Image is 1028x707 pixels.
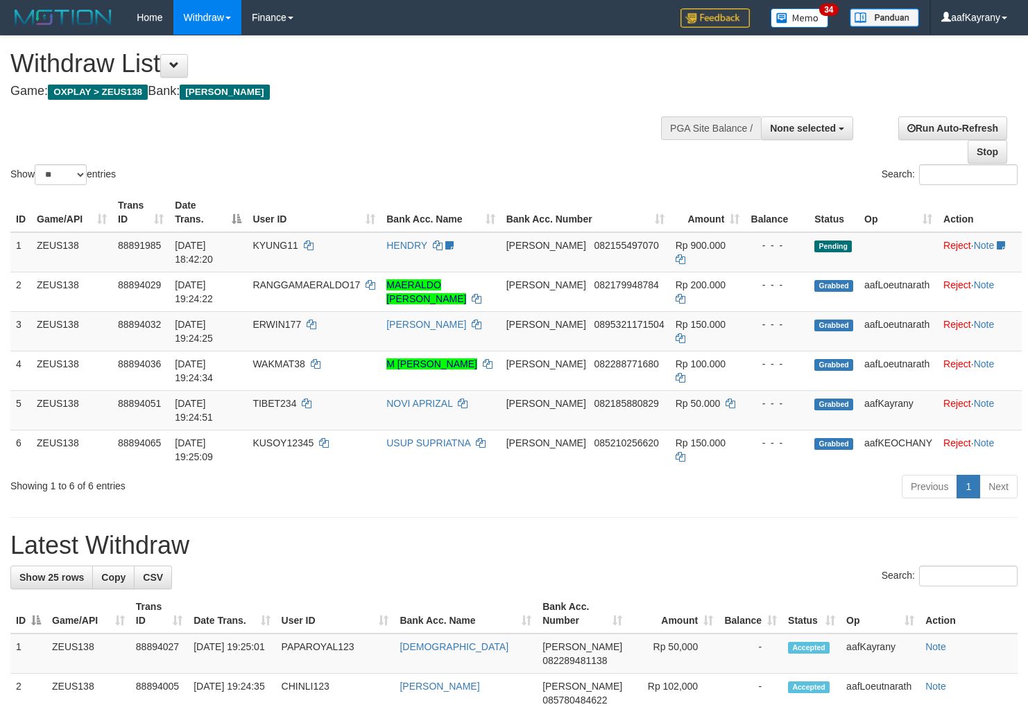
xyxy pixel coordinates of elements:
[542,681,622,692] span: [PERSON_NAME]
[180,85,269,100] span: [PERSON_NAME]
[628,594,719,634] th: Amount: activate to sort column ascending
[10,351,31,390] td: 4
[10,473,418,493] div: Showing 1 to 6 of 6 entries
[247,193,381,232] th: User ID: activate to sort column ascending
[252,437,314,448] span: KUSOY12345
[31,311,112,351] td: ZEUS138
[594,319,664,330] span: Copy 0895321171504 to clipboard
[506,240,586,251] span: [PERSON_NAME]
[782,594,841,634] th: Status: activate to sort column ascending
[175,319,213,344] span: [DATE] 19:24:25
[771,8,829,28] img: Button%20Memo.svg
[943,319,971,330] a: Reject
[10,164,116,185] label: Show entries
[770,123,836,134] span: None selected
[882,566,1018,586] label: Search:
[628,634,719,674] td: Rp 50,000
[676,437,726,448] span: Rp 150.000
[175,240,213,265] span: [DATE] 18:42:20
[974,358,995,369] a: Note
[974,437,995,448] a: Note
[859,193,938,232] th: Op: activate to sort column ascending
[188,634,275,674] td: [DATE] 19:25:01
[859,430,938,469] td: aafKEOCHANY
[394,594,537,634] th: Bank Acc. Name: activate to sort column ascending
[814,359,853,371] span: Grabbed
[35,164,87,185] select: Showentries
[594,398,658,409] span: Copy 082185880829 to clipboard
[46,634,130,674] td: ZEUS138
[386,398,452,409] a: NOVI APRIZAL
[31,193,112,232] th: Game/API: activate to sort column ascending
[506,398,586,409] span: [PERSON_NAME]
[841,634,920,674] td: aafKayrany
[118,240,161,251] span: 88891985
[751,317,803,331] div: - - -
[506,358,586,369] span: [PERSON_NAME]
[974,398,995,409] a: Note
[859,311,938,351] td: aafLoeutnarath
[919,164,1018,185] input: Search:
[859,272,938,311] td: aafLoeutnarath
[676,319,726,330] span: Rp 150.000
[112,193,169,232] th: Trans ID: activate to sort column ascending
[175,437,213,462] span: [DATE] 19:25:09
[920,594,1018,634] th: Action
[101,572,126,583] span: Copy
[661,116,761,140] div: PGA Site Balance /
[10,311,31,351] td: 3
[676,358,726,369] span: Rp 100.000
[938,232,1022,272] td: ·
[252,398,296,409] span: TIBET234
[943,279,971,290] a: Reject
[31,272,112,311] td: ZEUS138
[46,594,130,634] th: Game/API: activate to sort column ascending
[745,193,809,232] th: Balance
[381,193,500,232] th: Bank Acc. Name: activate to sort column ascending
[943,398,971,409] a: Reject
[10,272,31,311] td: 2
[898,116,1007,140] a: Run Auto-Refresh
[542,695,607,706] span: Copy 085780484622 to clipboard
[938,351,1022,390] td: ·
[751,396,803,410] div: - - -
[10,232,31,272] td: 1
[386,319,466,330] a: [PERSON_NAME]
[676,279,726,290] span: Rp 200.000
[10,532,1018,559] h1: Latest Withdraw
[938,193,1022,232] th: Action
[252,319,301,330] span: ERWIN177
[814,280,853,292] span: Grabbed
[957,475,980,498] a: 1
[859,351,938,390] td: aafLoeutnarath
[10,193,31,232] th: ID
[130,634,188,674] td: 88894027
[676,240,726,251] span: Rp 900.000
[19,572,84,583] span: Show 25 rows
[719,634,782,674] td: -
[134,566,172,589] a: CSV
[501,193,670,232] th: Bank Acc. Number: activate to sort column ascending
[542,641,622,652] span: [PERSON_NAME]
[48,85,148,100] span: OXPLAY > ZEUS138
[938,272,1022,311] td: ·
[943,240,971,251] a: Reject
[751,436,803,450] div: - - -
[400,641,508,652] a: [DEMOGRAPHIC_DATA]
[859,390,938,430] td: aafKayrany
[10,566,93,589] a: Show 25 rows
[594,437,658,448] span: Copy 085210256620 to clipboard
[938,390,1022,430] td: ·
[719,594,782,634] th: Balance: activate to sort column ascending
[841,594,920,634] th: Op: activate to sort column ascending
[386,358,477,369] a: M [PERSON_NAME]
[943,358,971,369] a: Reject
[938,311,1022,351] td: ·
[10,634,46,674] td: 1
[751,357,803,371] div: - - -
[542,655,607,666] span: Copy 082289481138 to clipboard
[276,594,395,634] th: User ID: activate to sort column ascending
[761,116,853,140] button: None selected
[938,430,1022,469] td: ·
[676,398,721,409] span: Rp 50.000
